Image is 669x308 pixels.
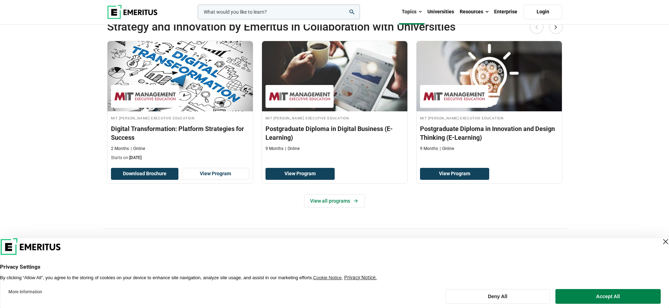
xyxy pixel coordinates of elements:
[107,20,517,34] h2: Strategy and Innovation by Emeritus in Collaboration with Universities
[417,41,562,155] a: Strategy and Innovation Course by MIT Sloan Executive Education - MIT Sloan Executive Education M...
[129,155,142,160] span: [DATE]
[420,146,438,152] p: 9 Months
[424,89,485,104] img: MIT Sloan Executive Education
[107,41,253,111] img: Digital Transformation: Platform Strategies for Success | Online Strategy and Innovation Course
[524,5,562,19] a: Login
[262,41,407,155] a: Strategy and Innovation Course by MIT Sloan Executive Education - MIT Sloan Executive Education M...
[265,115,404,121] h4: MIT [PERSON_NAME] Executive Education
[420,168,489,180] a: View Program
[269,89,330,104] img: MIT Sloan Executive Education
[530,20,544,34] button: Previous
[111,168,178,180] button: Download Brochure
[107,41,253,164] a: Strategy and Innovation Course by MIT Sloan Executive Education - March 5, 2026 MIT Sloan Executi...
[549,20,563,34] button: Next
[285,146,300,152] p: Online
[131,146,145,152] p: Online
[265,124,404,142] h3: Postgraduate Diploma in Digital Business (E-Learning)
[440,146,454,152] p: Online
[262,41,407,111] img: Postgraduate Diploma in Digital Business (E-Learning) | Online Strategy and Innovation Course
[304,194,365,208] a: View all programs
[420,124,558,142] h3: Postgraduate Diploma in Innovation and Design Thinking (E-Learning)
[111,124,249,142] h3: Digital Transformation: Platform Strategies for Success
[417,41,562,111] img: Postgraduate Diploma in Innovation and Design Thinking (E-Learning) | Online Strategy and Innovat...
[420,115,558,121] h4: MIT [PERSON_NAME] Executive Education
[114,89,176,104] img: MIT Sloan Executive Education
[182,168,249,180] a: View Program
[111,115,249,121] h4: MIT [PERSON_NAME] Executive Education
[265,146,283,152] p: 9 Months
[265,168,335,180] a: View Program
[198,5,360,19] input: woocommerce-product-search-field-0
[111,155,249,161] p: Starts on:
[111,146,129,152] p: 2 Months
